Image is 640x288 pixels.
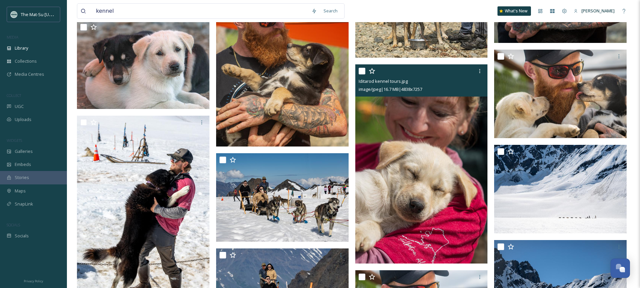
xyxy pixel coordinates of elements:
[24,279,43,283] span: Privacy Policy
[15,103,24,110] span: UGC
[494,145,627,233] img: Dog Sledding.jpg
[611,258,630,278] button: Open Chat
[497,6,531,16] a: What's New
[15,233,29,239] span: Socials
[7,222,20,227] span: SOCIALS
[7,138,22,143] span: WIDGETS
[15,116,31,123] span: Uploads
[355,64,488,264] img: Iditarod kennel tours.jpg
[359,78,408,84] span: Iditarod kennel tours.jpg
[15,45,28,51] span: Library
[494,50,627,138] img: Iditarod kennel tours.jpg
[77,20,209,109] img: Iditarod kennel tours.jpg
[21,11,67,17] span: The Mat-Su [US_STATE]
[15,71,44,77] span: Media Centres
[11,11,17,18] img: Social_thumbnail.png
[15,58,37,64] span: Collections
[7,93,21,98] span: COLLECT
[15,174,29,181] span: Stories
[15,148,33,155] span: Galleries
[581,8,615,14] span: [PERSON_NAME]
[15,188,26,194] span: Maps
[93,4,308,18] input: Search your library
[15,161,31,168] span: Embeds
[570,4,618,17] a: [PERSON_NAME]
[15,201,33,207] span: SnapLink
[216,153,349,242] img: Dog Sledding.jpg
[24,277,43,285] a: Privacy Policy
[320,4,341,17] div: Search
[7,35,18,40] span: MEDIA
[359,86,422,92] span: image/jpeg | 16.7 MB | 4838 x 7257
